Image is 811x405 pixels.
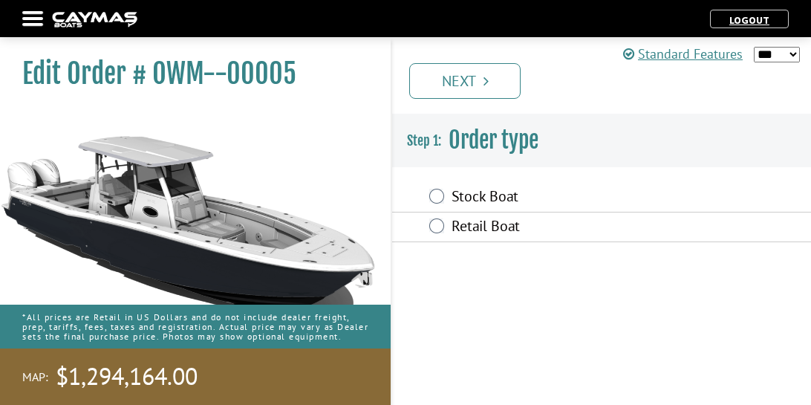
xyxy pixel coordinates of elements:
[623,44,743,64] a: Standard Features
[22,369,48,385] span: MAP:
[52,12,137,27] img: caymas-dealer-connect-2ed40d3bc7270c1d8d7ffb4b79bf05adc795679939227970def78ec6f6c03838.gif
[452,187,667,209] label: Stock Boat
[22,305,368,349] p: *All prices are Retail in US Dollars and do not include dealer freight, prep, tariffs, fees, taxe...
[722,13,777,27] a: Logout
[452,217,667,239] label: Retail Boat
[405,61,811,99] ul: Pagination
[409,63,521,99] a: Next
[56,361,198,392] span: $1,294,164.00
[392,113,811,168] h3: Order type
[22,57,354,91] h1: Edit Order # OWM--00005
